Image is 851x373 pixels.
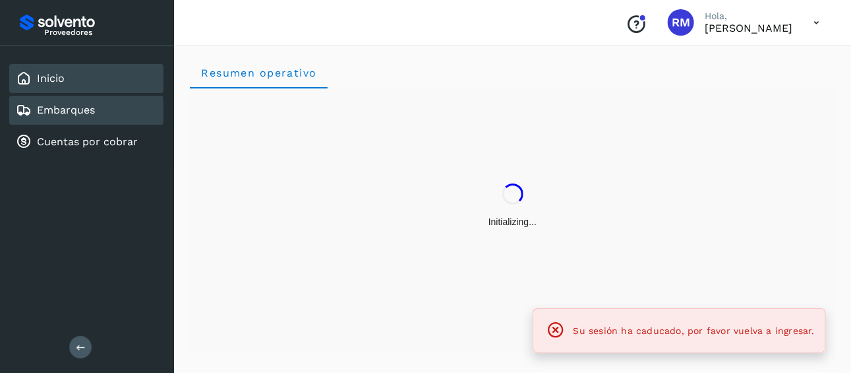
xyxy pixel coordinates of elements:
[9,96,163,125] div: Embarques
[573,325,815,336] span: Su sesión ha caducado, por favor vuelva a ingresar.
[705,22,792,34] p: RICARDO MONTEMAYOR
[37,72,65,85] a: Inicio
[37,135,138,148] a: Cuentas por cobrar
[37,104,95,116] a: Embarques
[9,64,163,93] div: Inicio
[200,67,317,79] span: Resumen operativo
[705,11,792,22] p: Hola,
[9,127,163,156] div: Cuentas por cobrar
[44,28,158,37] p: Proveedores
